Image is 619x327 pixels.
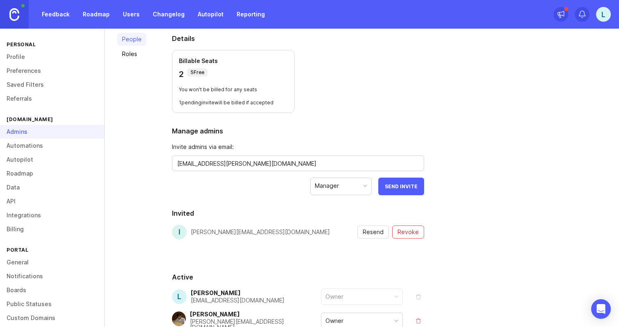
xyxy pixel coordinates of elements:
a: Reporting [232,7,270,22]
div: L [172,289,187,304]
button: remove [413,291,424,302]
a: Roles [117,47,147,61]
a: Roadmap [78,7,115,22]
p: 5 Free [190,69,204,76]
button: L [596,7,611,22]
button: resend [357,226,389,239]
span: Send Invite [385,183,418,189]
div: Manager [315,181,339,190]
div: Owner [325,292,343,301]
a: People [117,33,147,46]
div: Open Intercom Messenger [591,299,611,319]
textarea: [EMAIL_ADDRESS][PERSON_NAME][DOMAIN_NAME] [177,159,419,168]
h2: Details [172,34,424,43]
p: You won't be billed for any seats [179,86,288,93]
img: Canny Home [9,8,19,21]
p: 1 pending invite will be billed if accepted [179,99,288,106]
button: remove [413,315,424,327]
button: Send Invite [378,178,424,195]
div: Owner [325,316,343,325]
a: Users [118,7,145,22]
a: Autopilot [193,7,228,22]
p: 2 [179,68,184,80]
div: [EMAIL_ADDRESS][DOMAIN_NAME] [191,298,285,303]
div: [PERSON_NAME] [191,290,285,296]
h2: Active [172,272,424,282]
div: i [172,225,187,239]
div: [PERSON_NAME] [190,311,321,317]
span: Revoke [398,228,419,236]
a: Changelog [148,7,190,22]
div: [PERSON_NAME][EMAIL_ADDRESS][DOMAIN_NAME] [191,229,330,235]
span: Invite admins via email: [172,142,424,151]
span: Resend [363,228,384,236]
h2: Manage admins [172,126,424,136]
h2: Invited [172,208,424,218]
a: Feedback [37,7,75,22]
button: revoke [392,226,424,239]
p: Billable Seats [179,57,288,65]
img: Satwik Batra [172,311,186,326]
